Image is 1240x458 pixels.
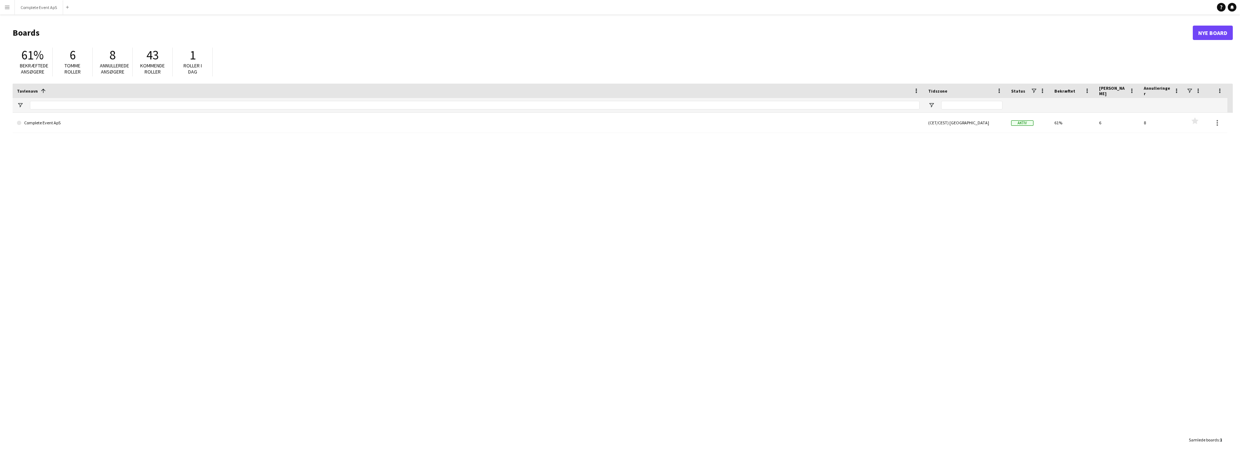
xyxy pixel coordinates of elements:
div: 6 [1095,113,1139,133]
span: 61% [21,47,44,63]
input: Tidszone Filter Input [941,101,1002,110]
div: 61% [1050,113,1095,133]
span: Roller i dag [183,62,202,75]
input: Tavlenavn Filter Input [30,101,920,110]
span: 1 [1220,437,1222,443]
span: Tomme roller [65,62,81,75]
div: 8 [1139,113,1184,133]
span: 43 [146,47,159,63]
span: Kommende roller [140,62,165,75]
span: 8 [110,47,116,63]
h1: Boards [13,27,1193,38]
span: Tavlenavn [17,88,38,94]
span: Annullerede ansøgere [100,62,129,75]
button: Åbn Filtermenu [17,102,23,108]
a: Complete Event ApS [17,113,920,133]
a: Nye Board [1193,26,1233,40]
span: Tidszone [928,88,947,94]
span: Status [1011,88,1025,94]
button: Åbn Filtermenu [928,102,935,108]
div: (CET/CEST) [GEOGRAPHIC_DATA] [924,113,1007,133]
span: Annulleringer [1144,85,1171,96]
span: Bekræftet [1054,88,1075,94]
span: 6 [70,47,76,63]
span: Bekræftede ansøgere [20,62,48,75]
span: 1 [190,47,196,63]
div: : [1189,433,1222,447]
button: Complete Event ApS [15,0,63,14]
span: Samlede boards [1189,437,1219,443]
span: Aktiv [1011,120,1033,126]
span: [PERSON_NAME] [1099,85,1126,96]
